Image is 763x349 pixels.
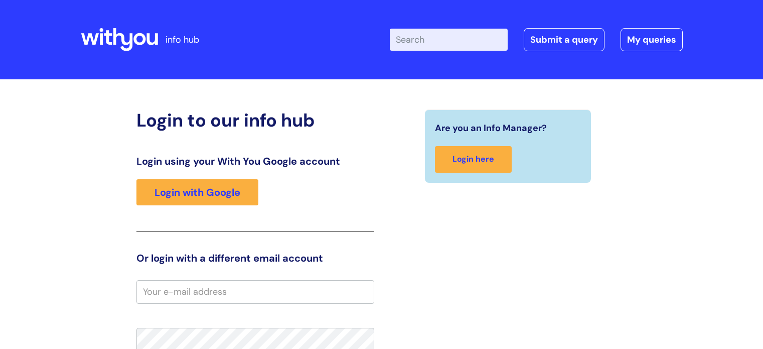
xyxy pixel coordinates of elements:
[136,109,374,131] h2: Login to our info hub
[136,155,374,167] h3: Login using your With You Google account
[621,28,683,51] a: My queries
[136,280,374,303] input: Your e-mail address
[435,120,547,136] span: Are you an Info Manager?
[136,179,258,205] a: Login with Google
[166,32,199,48] p: info hub
[435,146,512,173] a: Login here
[524,28,604,51] a: Submit a query
[136,252,374,264] h3: Or login with a different email account
[390,29,508,51] input: Search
